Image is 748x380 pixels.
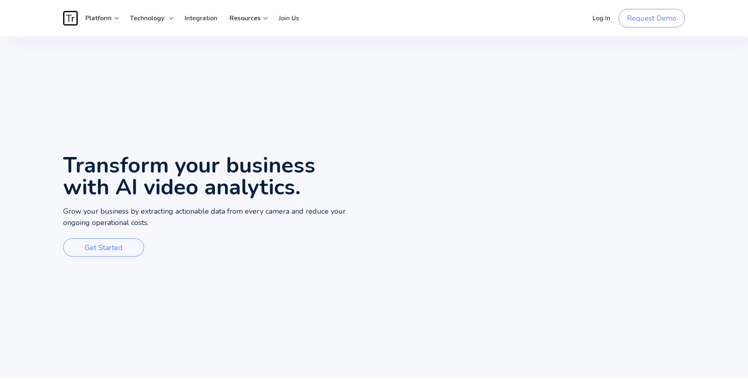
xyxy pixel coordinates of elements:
strong: Resources [229,14,261,23]
video: Your browser does not support the video tag. [374,36,748,378]
div: Platform [79,6,120,30]
a: Request Demo [618,9,685,28]
a: Log In [586,6,616,30]
a: Get Started [63,238,144,257]
h1: Transform your business with AI video analytics. [63,154,374,198]
strong: Platform [85,14,112,23]
strong: Technology [130,14,164,23]
img: Traces Logo [63,11,78,25]
div: Technology [124,6,174,30]
div: Resources [223,6,269,30]
a: Integration [178,6,223,30]
a: home [63,11,79,25]
a: Join Us [273,6,305,30]
p: Grow your business by extracting actionable data from every camera and reduce your ongoing operat... [63,206,374,229]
